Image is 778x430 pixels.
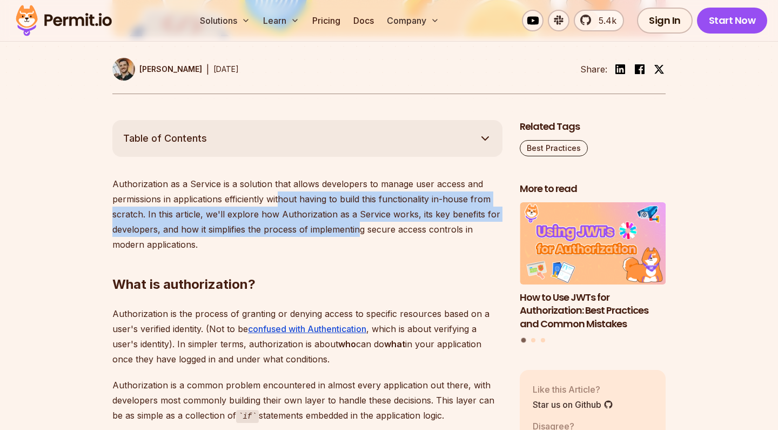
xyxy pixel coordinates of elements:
p: Like this Article? [533,383,613,396]
a: confused with Authentication [248,323,366,334]
li: Share: [580,63,607,76]
a: Pricing [308,10,345,31]
h2: More to read [520,182,666,196]
span: 5.4k [592,14,616,27]
strong: what [384,339,405,349]
img: How to Use JWTs for Authorization: Best Practices and Common Mistakes [520,202,666,285]
span: Table of Contents [123,131,207,146]
button: Go to slide 2 [531,338,535,342]
p: Authorization is a common problem encountered in almost every application out there, with develop... [112,378,502,424]
a: Sign In [637,8,693,34]
button: Learn [259,10,304,31]
p: Authorization is the process of granting or denying access to specific resources based on a user'... [112,306,502,367]
strong: who [338,339,356,349]
button: Go to slide 1 [521,338,526,342]
img: Daniel Bass [112,58,135,81]
a: [PERSON_NAME] [112,58,202,81]
a: Docs [349,10,378,31]
button: Company [383,10,444,31]
code: if [236,410,259,423]
div: Posts [520,202,666,344]
img: Permit logo [11,2,117,39]
a: Star us on Github [533,398,613,411]
img: facebook [633,63,646,76]
button: Solutions [196,10,254,31]
p: [PERSON_NAME] [139,64,202,75]
button: Go to slide 3 [541,338,545,342]
div: | [206,63,209,76]
a: Best Practices [520,140,588,156]
h2: Related Tags [520,120,666,134]
button: Table of Contents [112,120,502,157]
p: Authorization as a Service is a solution that allows developers to manage user access and permiss... [112,176,502,252]
time: [DATE] [213,64,239,74]
h3: How to Use JWTs for Authorization: Best Practices and Common Mistakes [520,291,666,331]
h2: What is authorization? [112,233,502,293]
a: How to Use JWTs for Authorization: Best Practices and Common MistakesHow to Use JWTs for Authoriz... [520,202,666,331]
img: linkedin [614,63,627,76]
a: 5.4k [574,10,624,31]
img: twitter [654,64,665,75]
li: 1 of 3 [520,202,666,331]
a: Start Now [697,8,768,34]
